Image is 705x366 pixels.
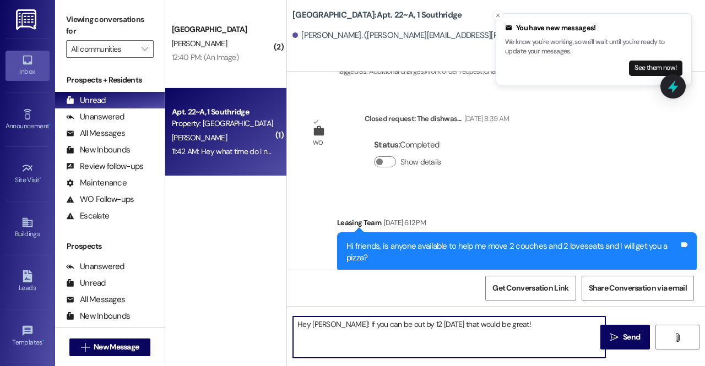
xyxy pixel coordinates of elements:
[369,67,425,76] span: Additional charges ,
[71,40,136,58] input: All communities
[610,333,619,342] i: 
[337,63,697,79] div: Tagged as:
[292,9,462,21] b: [GEOGRAPHIC_DATA]: Apt. 22~A, 1 Southridge
[66,194,134,205] div: WO Follow-ups
[424,67,484,76] span: Work order request ,
[172,52,238,62] div: 12:40 PM: (An Image)
[94,341,139,353] span: New Message
[6,321,50,351] a: Templates •
[66,161,143,172] div: Review follow-ups
[66,294,125,305] div: All Messages
[484,67,509,76] span: Charges ,
[66,310,130,322] div: New Inbounds
[42,337,44,345] span: •
[492,10,503,21] button: Close toast
[49,121,51,128] span: •
[66,111,124,123] div: Unanswered
[6,159,50,189] a: Site Visit •
[292,30,614,41] div: [PERSON_NAME]. ([PERSON_NAME][EMAIL_ADDRESS][PERSON_NAME][DOMAIN_NAME])
[374,139,399,150] b: Status
[629,61,682,76] button: See them now!
[66,277,106,289] div: Unread
[66,210,109,222] div: Escalate
[492,282,568,294] span: Get Conversation Link
[69,338,151,356] button: New Message
[142,45,148,53] i: 
[374,136,446,154] div: : Completed
[66,128,125,139] div: All Messages
[673,333,681,342] i: 
[582,276,694,301] button: Share Conversation via email
[40,174,41,182] span: •
[505,37,682,57] p: We know you're working, so we'll wait until you're ready to update your messages.
[81,343,89,352] i: 
[66,95,106,106] div: Unread
[462,113,509,124] div: [DATE] 8:39 AM
[589,282,687,294] span: Share Conversation via email
[623,331,640,343] span: Send
[172,24,274,35] div: [GEOGRAPHIC_DATA]
[313,137,323,149] div: WO
[6,267,50,297] a: Leads
[365,113,509,128] div: Closed request: The dishwas...
[337,217,697,232] div: Leasing Team
[600,325,650,349] button: Send
[172,106,274,118] div: Apt. 22~A, 1 Southridge
[381,217,426,228] div: [DATE] 6:12 PM
[6,51,50,80] a: Inbox
[16,9,39,30] img: ResiDesk Logo
[66,177,127,189] div: Maintenance
[485,276,576,301] button: Get Conversation Link
[505,23,682,34] div: You have new messages!
[346,241,679,264] div: Hi friends, is anyone available to help me move 2 couches and 2 loveseats and I will get you a pi...
[293,316,605,358] textarea: Hey [PERSON_NAME]! If you can be out by 12 [DATE] that would be great!
[172,146,370,156] div: 11:42 AM: Hey what time do I need to be moved out by [DATE]?
[66,144,130,156] div: New Inbounds
[400,156,441,168] label: Show details
[6,213,50,243] a: Buildings
[55,74,165,86] div: Prospects + Residents
[172,133,227,143] span: [PERSON_NAME]
[66,261,124,272] div: Unanswered
[55,241,165,252] div: Prospects
[172,39,227,48] span: [PERSON_NAME]
[66,11,154,40] label: Viewing conversations for
[172,118,274,129] div: Property: [GEOGRAPHIC_DATA]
